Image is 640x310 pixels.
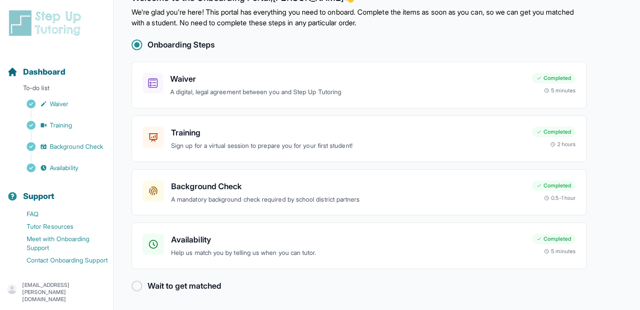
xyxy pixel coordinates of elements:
[550,141,576,148] div: 2 hours
[171,180,525,193] h3: Background Check
[7,119,113,131] a: Training
[170,73,525,85] h3: Waiver
[532,180,576,191] div: Completed
[544,195,576,202] div: 0.5-1 hour
[7,66,65,78] a: Dashboard
[170,87,525,97] p: A digital, legal agreement between you and Step Up Tutoring
[132,7,587,28] p: We're glad you're here! This portal has everything you need to onboard. Complete the items as soo...
[23,66,65,78] span: Dashboard
[50,99,68,108] span: Waiver
[7,98,113,110] a: Waiver
[171,195,525,205] p: A mandatory background check required by school district partners
[50,163,78,172] span: Availability
[544,248,576,255] div: 5 minutes
[132,223,587,269] a: AvailabilityHelp us match you by telling us when you can tutor.Completed5 minutes
[23,190,55,203] span: Support
[7,220,113,233] a: Tutor Resources
[148,280,221,292] h2: Wait to get matched
[532,234,576,244] div: Completed
[22,282,106,303] p: [EMAIL_ADDRESS][PERSON_NAME][DOMAIN_NAME]
[4,176,110,206] button: Support
[132,62,587,108] a: WaiverA digital, legal agreement between you and Step Up TutoringCompleted5 minutes
[544,87,576,94] div: 5 minutes
[7,9,86,37] img: logo
[50,121,72,130] span: Training
[7,254,113,266] a: Contact Onboarding Support
[171,127,525,139] h3: Training
[7,162,113,174] a: Availability
[171,234,525,246] h3: Availability
[7,208,113,220] a: FAQ
[4,83,110,96] p: To-do list
[171,248,525,258] p: Help us match you by telling us when you can tutor.
[532,127,576,137] div: Completed
[132,115,587,162] a: TrainingSign up for a virtual session to prepare you for your first student!Completed2 hours
[7,282,106,303] button: [EMAIL_ADDRESS][PERSON_NAME][DOMAIN_NAME]
[532,73,576,83] div: Completed
[4,52,110,82] button: Dashboard
[7,233,113,254] a: Meet with Onboarding Support
[171,141,525,151] p: Sign up for a virtual session to prepare you for your first student!
[7,140,113,153] a: Background Check
[50,142,103,151] span: Background Check
[148,39,215,51] h2: Onboarding Steps
[132,169,587,216] a: Background CheckA mandatory background check required by school district partnersCompleted0.5-1 hour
